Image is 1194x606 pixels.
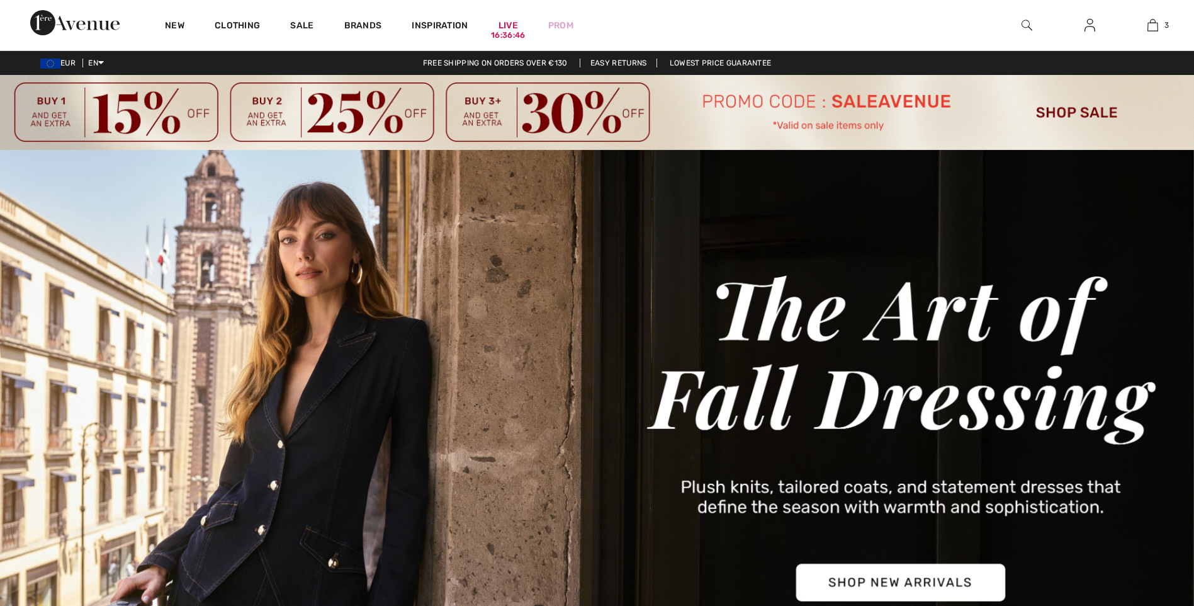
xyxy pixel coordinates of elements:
[290,20,313,33] a: Sale
[344,20,382,33] a: Brands
[413,59,578,67] a: Free shipping on orders over €130
[88,59,104,67] span: EN
[660,59,782,67] a: Lowest Price Guarantee
[1147,18,1158,33] img: My Bag
[491,30,525,42] div: 16:36:46
[1164,20,1169,31] span: 3
[40,59,60,69] img: Euro
[1084,18,1095,33] img: My Info
[1022,18,1032,33] img: search the website
[1122,18,1183,33] a: 3
[1074,18,1105,33] a: Sign In
[40,59,81,67] span: EUR
[548,19,573,32] a: Prom
[30,10,120,35] img: 1ère Avenue
[1114,568,1181,600] iframe: Opens a widget where you can chat to one of our agents
[165,20,184,33] a: New
[412,20,468,33] span: Inspiration
[215,20,260,33] a: Clothing
[580,59,658,67] a: Easy Returns
[498,19,518,32] a: Live16:36:46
